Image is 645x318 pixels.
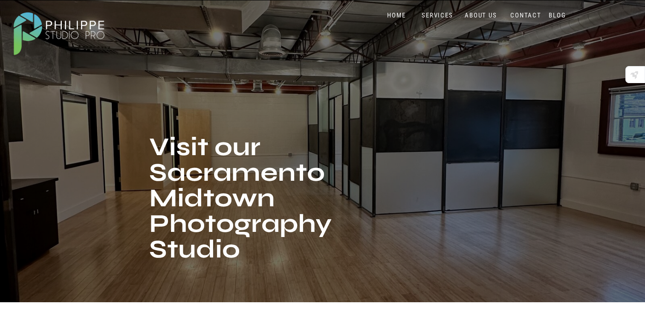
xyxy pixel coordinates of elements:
a: HOME [379,12,415,20]
a: ABOUT US [463,12,499,20]
a: SERVICES [420,12,455,20]
a: BLOG [547,12,568,20]
a: CONTACT [509,12,544,20]
h1: Visit our Sacramento Midtown Photography Studio [149,134,338,275]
